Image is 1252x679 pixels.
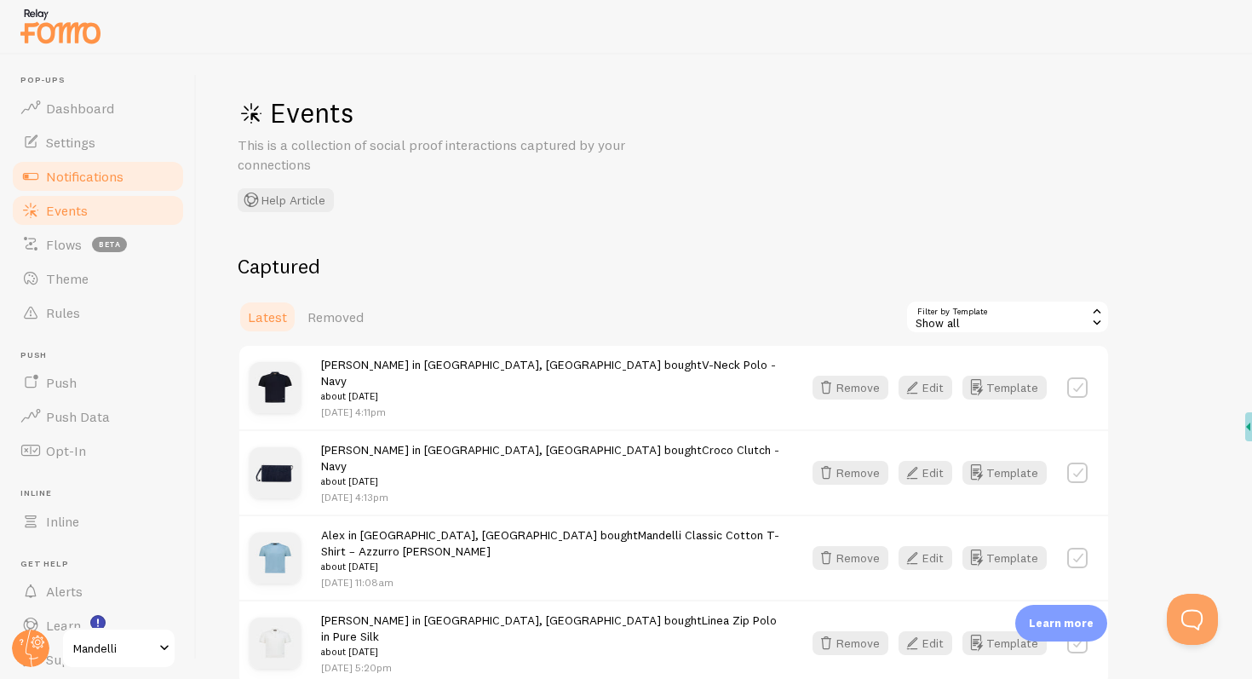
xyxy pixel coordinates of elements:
a: Mandelli [61,628,176,669]
a: Croco Clutch - Navy [321,442,779,474]
span: Inline [20,488,186,499]
span: Push [20,350,186,361]
span: Events [46,202,88,219]
p: [DATE] 11:08am [321,575,782,590]
button: Edit [899,546,952,570]
span: [PERSON_NAME] in [GEOGRAPHIC_DATA], [GEOGRAPHIC_DATA] bought [321,613,782,660]
a: Settings [10,125,186,159]
span: Flows [46,236,82,253]
small: about [DATE] [321,644,782,659]
img: fomo-relay-logo-orange.svg [18,4,103,48]
span: Learn [46,617,81,634]
small: about [DATE] [321,388,782,404]
span: Theme [46,270,89,287]
button: Remove [813,631,888,655]
span: [PERSON_NAME] in [GEOGRAPHIC_DATA], [GEOGRAPHIC_DATA] bought [321,357,782,405]
p: This is a collection of social proof interactions captured by your connections [238,135,646,175]
div: Learn more [1015,605,1107,642]
img: 1K006A-5645-889-48_1_small.jpg [250,362,301,413]
button: Template [962,631,1047,655]
svg: <p>Watch New Feature Tutorials!</p> [90,615,106,630]
a: Edit [899,376,962,400]
span: Mandelli [73,638,154,659]
img: 1K044A-5675-3-48_1_small.jpg [250,618,301,669]
a: Rules [10,296,186,330]
a: Linea Zip Polo in Pure Silk [321,613,777,644]
span: Push Data [46,408,110,425]
span: Inline [46,513,79,530]
span: Opt-In [46,442,86,459]
a: Edit [899,461,962,485]
a: Removed [297,300,374,334]
button: Edit [899,376,952,400]
button: Help Article [238,188,334,212]
h1: Events [238,95,749,130]
button: Template [962,546,1047,570]
a: Notifications [10,159,186,193]
span: Push [46,374,77,391]
button: Remove [813,546,888,570]
a: Opt-In [10,434,186,468]
a: Theme [10,262,186,296]
p: [DATE] 4:11pm [321,405,782,419]
small: about [DATE] [321,474,782,489]
a: Flows beta [10,227,186,262]
a: Learn [10,608,186,642]
span: Dashboard [46,100,114,117]
img: 04_mandellli_1_small.jpg [250,447,301,498]
a: Mandelli Classic Cotton T-Shirt – Azzurro [PERSON_NAME] [321,527,779,559]
button: Template [962,376,1047,400]
span: Alerts [46,583,83,600]
span: Notifications [46,168,123,185]
p: [DATE] 4:13pm [321,490,782,504]
a: Edit [899,631,962,655]
span: Latest [248,308,287,325]
div: Show all [905,300,1110,334]
span: Alex in [GEOGRAPHIC_DATA], [GEOGRAPHIC_DATA] bought [321,527,782,575]
span: Settings [46,134,95,151]
a: Inline [10,504,186,538]
a: Alerts [10,574,186,608]
span: Get Help [20,559,186,570]
button: Remove [813,376,888,400]
a: Latest [238,300,297,334]
h2: Captured [238,253,1110,279]
a: Push [10,365,186,400]
span: Pop-ups [20,75,186,86]
a: Events [10,193,186,227]
span: Removed [307,308,364,325]
span: beta [92,237,127,252]
a: V-Neck Polo - Navy [321,357,776,388]
button: Edit [899,631,952,655]
button: Remove [813,461,888,485]
span: [PERSON_NAME] in [GEOGRAPHIC_DATA], [GEOGRAPHIC_DATA] bought [321,442,782,490]
img: 1K053A-5678-842-48_1_small.jpg [250,532,301,584]
p: Learn more [1029,615,1094,631]
a: Push Data [10,400,186,434]
button: Template [962,461,1047,485]
a: Dashboard [10,91,186,125]
span: Rules [46,304,80,321]
a: Edit [899,546,962,570]
p: [DATE] 5:20pm [321,660,782,675]
small: about [DATE] [321,559,782,574]
button: Edit [899,461,952,485]
iframe: Help Scout Beacon - Open [1167,594,1218,645]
